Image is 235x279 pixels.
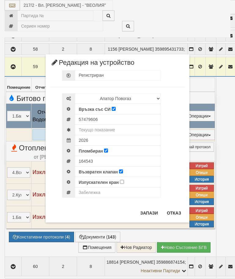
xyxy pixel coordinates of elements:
[79,148,103,154] label: Пломбиран
[50,59,134,70] span: Редакция на устройство
[75,93,161,104] select: Марка и Модел
[104,149,108,153] input: Пломбиран
[79,73,104,78] span: Регистриран
[112,107,116,111] input: Връзка със СИ
[79,106,110,112] label: Връзка със СИ
[75,156,161,166] input: Номер на Холендрова гайка
[75,135,161,145] input: Метрологична годност
[136,208,162,218] button: Запази
[79,169,118,175] label: Възвратен клапан
[75,187,161,198] input: Забележка
[120,180,124,184] input: Изпускателен кран
[119,169,123,173] input: Възвратен клапан
[163,208,185,218] button: Отказ
[75,114,161,125] input: Сериен номер
[75,125,161,135] input: Текущо показание
[79,179,119,185] label: Изпускателен кран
